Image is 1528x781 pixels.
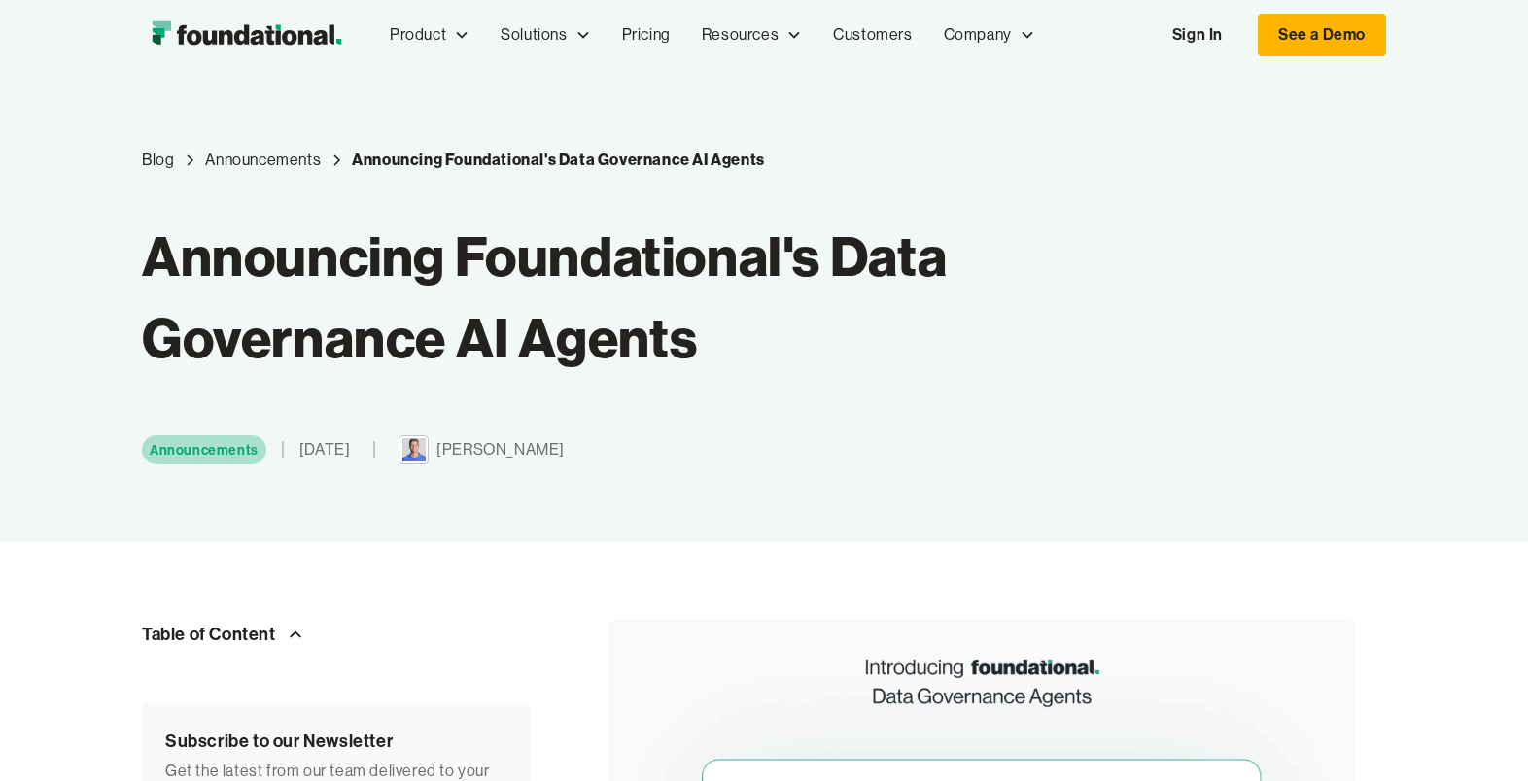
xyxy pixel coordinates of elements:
[142,148,174,173] a: Blog
[142,620,276,649] div: Table of Content
[702,22,779,48] div: Resources
[501,22,567,48] div: Solutions
[205,148,321,173] div: Announcements
[352,148,765,173] div: Announcing Foundational's Data Governance AI Agents
[390,22,446,48] div: Product
[944,22,1012,48] div: Company
[817,3,927,67] a: Customers
[352,148,765,173] a: Current blog
[686,3,817,67] div: Resources
[142,16,351,54] img: Foundational Logo
[928,3,1051,67] div: Company
[142,16,351,54] a: home
[485,3,606,67] div: Solutions
[142,435,266,464] a: Category
[150,439,259,460] div: Announcements
[1153,15,1242,55] a: Sign In
[1258,14,1386,56] a: See a Demo
[299,437,351,462] div: [DATE]
[165,727,507,756] div: Subscribe to our Newsletter
[374,3,485,67] div: Product
[284,623,307,646] img: Arrow
[205,148,321,173] a: Category
[607,3,686,67] a: Pricing
[142,216,1137,379] h1: Announcing Foundational's Data Governance AI Agents
[436,437,565,462] div: [PERSON_NAME]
